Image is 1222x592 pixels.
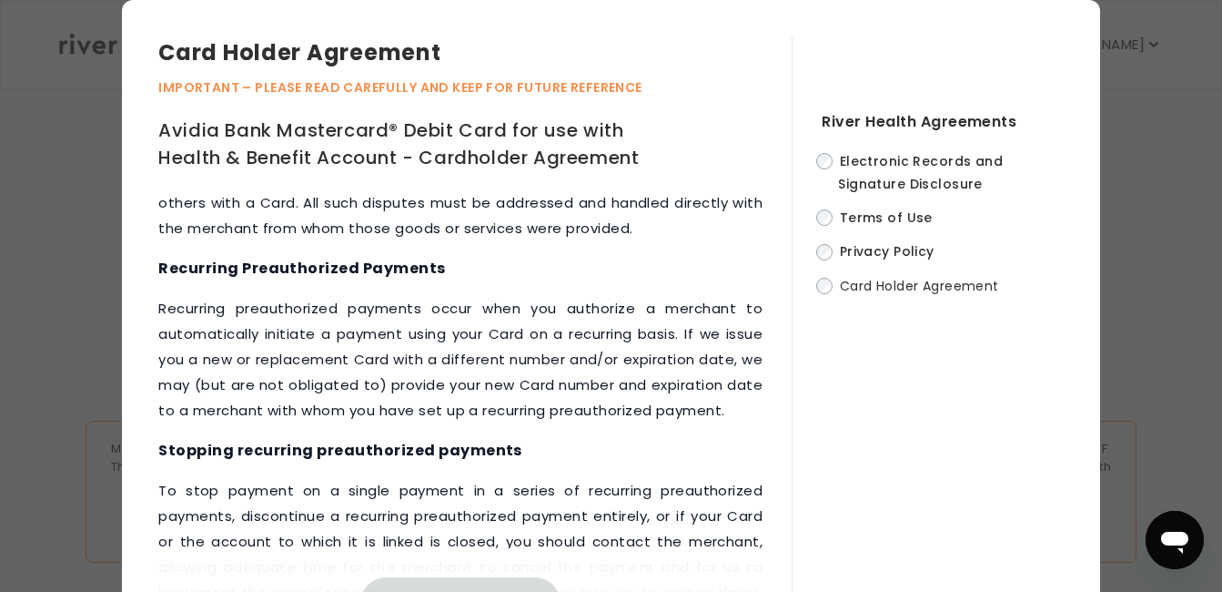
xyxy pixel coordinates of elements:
[1146,511,1204,569] iframe: Button to launch messaging window
[158,117,665,171] h1: Avidia Bank Mastercard® Debit Card for use with Health & Benefit Account - Cardholder Agreement
[840,243,934,261] span: Privacy Policy
[158,256,762,281] h3: Recurring Preauthorized Payments
[822,109,1063,135] h4: River Health Agreements
[838,152,1003,193] span: Electronic Records and Signature Disclosure
[158,77,792,98] p: IMPORTANT – PLEASE READ CAREFULLY AND KEEP FOR FUTURE REFERENCE
[840,209,933,227] span: Terms of Use
[158,438,762,464] h3: Stopping recurring preauthorized payments
[158,36,792,69] h3: Card Holder Agreement
[840,277,999,295] span: Card Holder Agreement
[158,296,762,424] p: Recurring preauthorized payments occur when you authorize a merchant to automatically initiate a ...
